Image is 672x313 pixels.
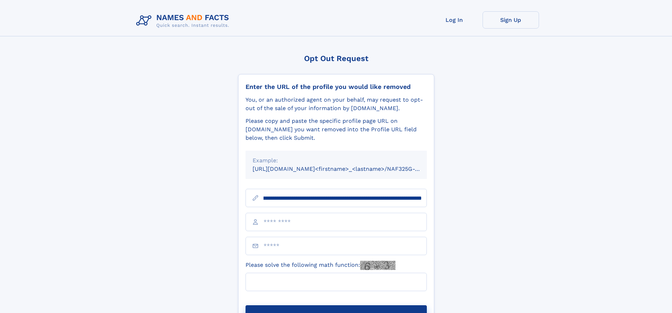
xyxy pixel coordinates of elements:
[483,11,539,29] a: Sign Up
[246,83,427,91] div: Enter the URL of the profile you would like removed
[238,54,434,63] div: Opt Out Request
[246,261,395,270] label: Please solve the following math function:
[253,165,440,172] small: [URL][DOMAIN_NAME]<firstname>_<lastname>/NAF325G-xxxxxxxx
[133,11,235,30] img: Logo Names and Facts
[246,96,427,113] div: You, or an authorized agent on your behalf, may request to opt-out of the sale of your informatio...
[246,117,427,142] div: Please copy and paste the specific profile page URL on [DOMAIN_NAME] you want removed into the Pr...
[426,11,483,29] a: Log In
[253,156,420,165] div: Example:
